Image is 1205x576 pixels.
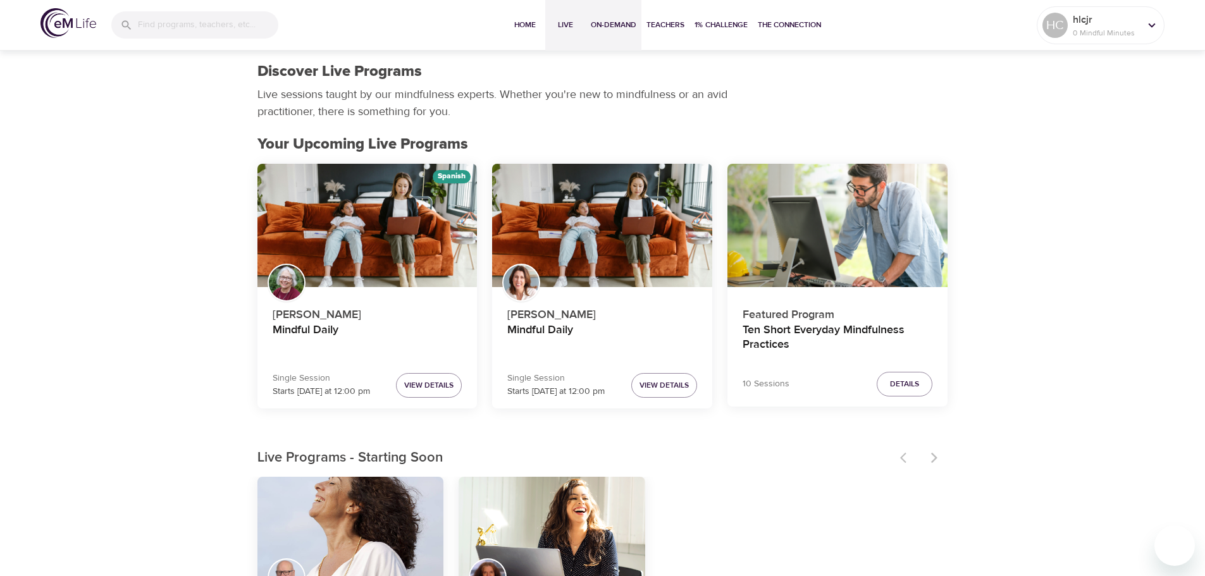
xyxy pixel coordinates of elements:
h2: Your Upcoming Live Programs [257,135,948,154]
button: Mindful Daily [257,164,478,288]
p: Single Session [273,372,370,385]
button: View Details [631,373,697,398]
p: Live Programs - Starting Soon [257,448,893,469]
div: The episodes in this programs will be in Spanish [433,170,471,183]
button: Mindful Daily [492,164,712,288]
p: Starts [DATE] at 12:00 pm [273,385,370,398]
span: View Details [404,379,454,392]
iframe: Button to launch messaging window [1154,525,1195,566]
p: Live sessions taught by our mindfulness experts. Whether you're new to mindfulness or an avid pra... [257,86,732,120]
span: Teachers [646,18,684,32]
button: View Details [396,373,462,398]
span: 1% Challenge [695,18,748,32]
h4: Ten Short Everyday Mindfulness Practices [743,323,932,353]
span: The Connection [758,18,821,32]
p: [PERSON_NAME] [273,301,462,323]
input: Find programs, teachers, etc... [138,11,278,39]
p: Starts [DATE] at 12:00 pm [507,385,605,398]
p: 10 Sessions [743,377,789,391]
span: On-Demand [591,18,636,32]
p: [PERSON_NAME] [507,301,697,323]
button: Ten Short Everyday Mindfulness Practices [727,164,948,288]
span: Live [550,18,581,32]
p: hlcjr [1073,12,1140,27]
span: Home [510,18,540,32]
h4: Mindful Daily [507,323,697,353]
span: Details [890,377,919,391]
h1: Discover Live Programs [257,63,422,81]
div: HC [1042,13,1068,38]
p: 0 Mindful Minutes [1073,27,1140,39]
button: Details [877,372,932,396]
img: logo [40,8,96,38]
p: Featured Program [743,301,932,323]
h4: Mindful Daily [273,323,462,353]
span: View Details [640,379,689,392]
p: Single Session [507,372,605,385]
